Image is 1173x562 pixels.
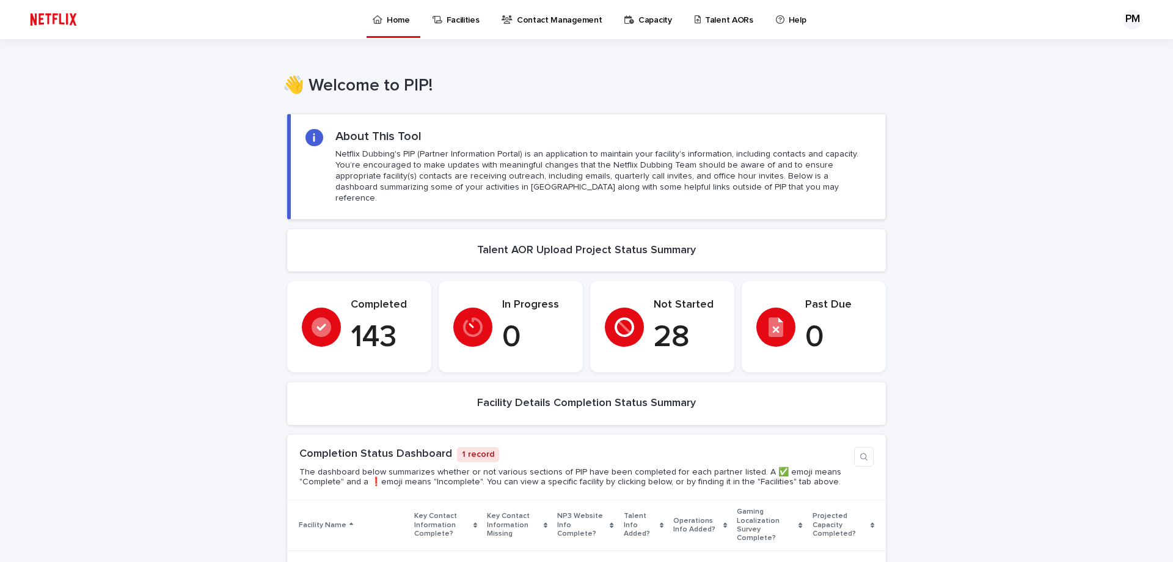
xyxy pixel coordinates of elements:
p: 1 record [457,447,499,462]
p: The dashboard below summarizes whether or not various sections of PIP have been completed for eac... [299,467,849,488]
p: 28 [654,319,720,356]
h1: 👋 Welcome to PIP! [283,76,882,97]
img: ifQbXi3ZQGMSEF7WDB7W [24,7,82,32]
p: Key Contact Information Missing [487,509,541,541]
div: PM [1123,10,1142,29]
p: Key Contact Information Complete? [414,509,470,541]
p: 0 [805,319,871,356]
p: Facility Name [299,519,346,532]
h2: Talent AOR Upload Project Status Summary [477,244,696,257]
p: Talent Info Added? [624,509,657,541]
p: Projected Capacity Completed? [813,509,868,541]
p: Past Due [805,298,871,312]
p: Not Started [654,298,720,312]
h2: About This Tool [335,129,422,144]
p: 0 [502,319,568,356]
p: NP3 Website Info Complete? [557,509,607,541]
p: Completed [351,298,417,312]
p: In Progress [502,298,568,312]
a: Completion Status Dashboard [299,448,452,459]
p: Netflix Dubbing's PIP (Partner Information Portal) is an application to maintain your facility's ... [335,149,871,204]
p: Operations Info Added? [673,514,720,537]
h2: Facility Details Completion Status Summary [477,397,696,410]
p: Gaming Localization Survey Complete? [737,505,795,545]
p: 143 [351,319,417,356]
